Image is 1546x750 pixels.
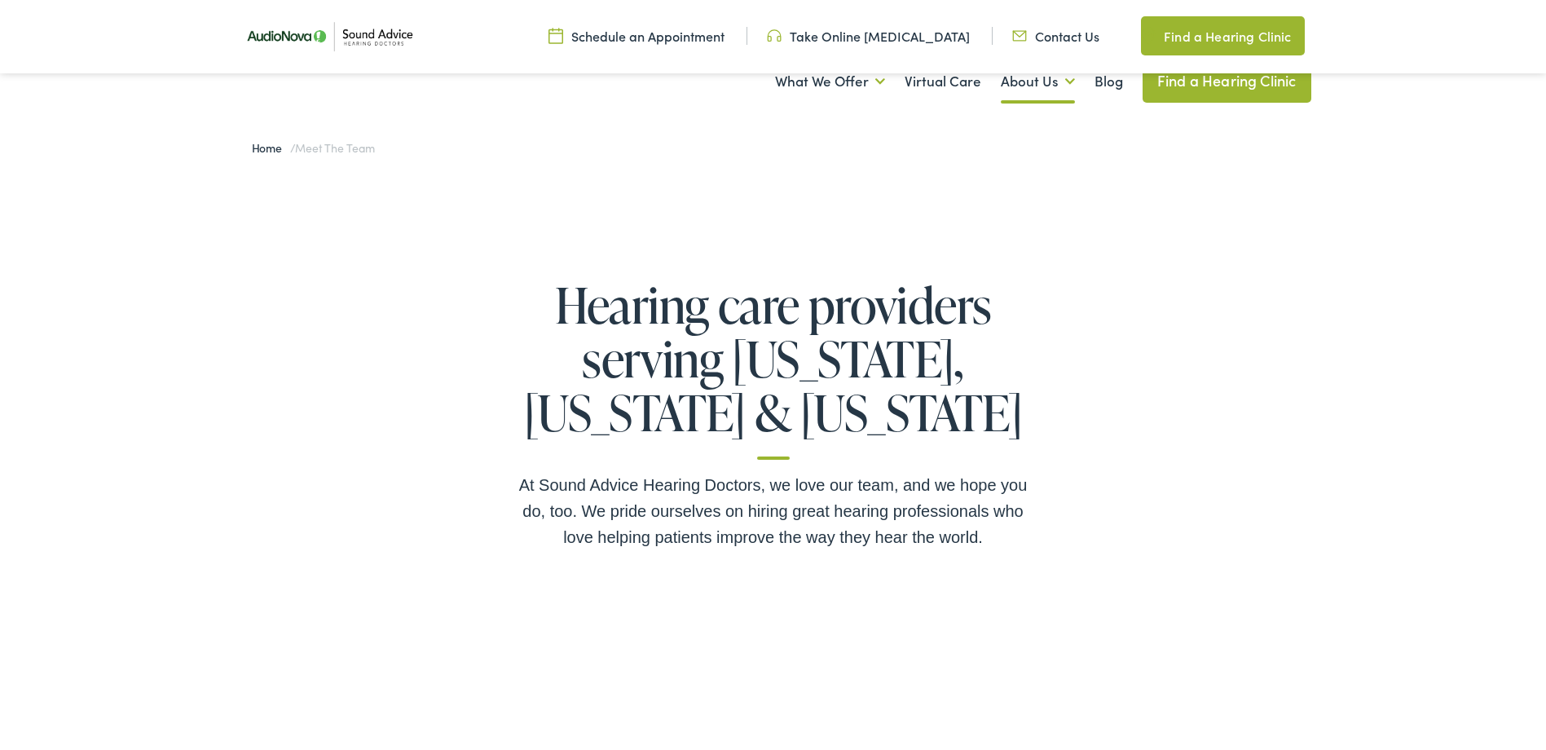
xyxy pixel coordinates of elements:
[1141,26,1156,46] img: Map pin icon in a unique green color, indicating location-related features or services.
[775,51,885,112] a: What We Offer
[295,139,374,156] span: Meet the Team
[767,27,782,45] img: Headphone icon in a unique green color, suggesting audio-related services or features.
[548,27,563,45] img: Calendar icon in a unique green color, symbolizing scheduling or date-related features.
[905,51,981,112] a: Virtual Care
[513,278,1034,460] h1: Hearing care providers serving [US_STATE], [US_STATE] & [US_STATE]
[513,472,1034,550] div: At Sound Advice Hearing Doctors, we love our team, and we hope you do, too. We pride ourselves on...
[1095,51,1123,112] a: Blog
[1143,59,1311,103] a: Find a Hearing Clinic
[767,27,970,45] a: Take Online [MEDICAL_DATA]
[1012,27,1099,45] a: Contact Us
[1001,51,1075,112] a: About Us
[1012,27,1027,45] img: Icon representing mail communication in a unique green color, indicative of contact or communicat...
[548,27,725,45] a: Schedule an Appointment
[252,139,290,156] a: Home
[252,139,375,156] span: /
[1141,16,1304,55] a: Find a Hearing Clinic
